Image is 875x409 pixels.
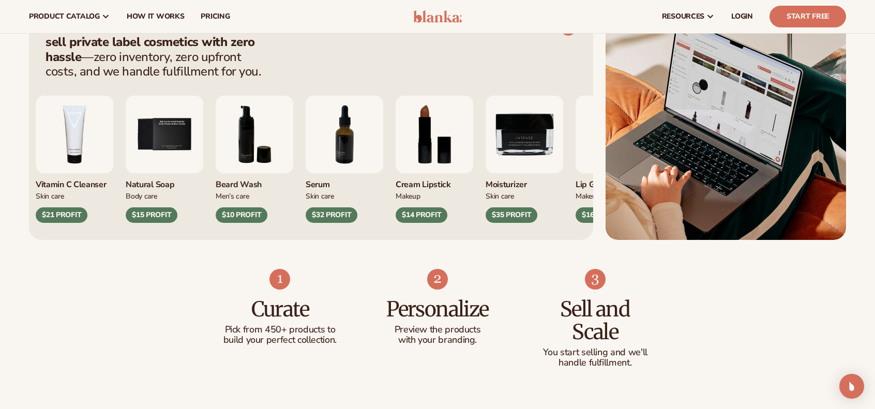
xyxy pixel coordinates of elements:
p: You start selling and we'll [537,347,653,358]
div: $14 PROFIT [396,207,447,223]
img: Vitamin c cleanser. [36,96,113,173]
div: $35 PROFIT [486,207,537,223]
div: 6 / 9 [216,96,293,223]
div: Lip Gloss [576,173,653,190]
div: Vitamin C Cleanser [36,173,113,190]
p: Pick from 450+ products to build your perfect collection. [222,325,338,345]
div: Moisturizer [486,173,563,190]
div: 4 / 9 [36,96,113,223]
img: Shopify Image 8 [427,269,448,290]
span: pricing [201,12,230,21]
div: Skin Care [306,190,383,201]
img: Nature bar of soap. [126,96,203,173]
img: Foaming beard wash. [216,96,293,173]
div: $21 PROFIT [36,207,87,223]
div: Open Intercom Messenger [839,374,864,399]
div: $32 PROFIT [306,207,357,223]
img: Luxury cream lipstick. [396,96,473,173]
span: How It Works [127,12,185,21]
img: Pink lip gloss. [576,96,653,173]
div: Men’s Care [216,190,293,201]
p: Preview the products [380,325,496,335]
h3: Curate [222,298,338,321]
img: logo [413,10,462,23]
strong: brand and sell private label cosmetics with zero hassle [46,19,255,65]
div: Natural Soap [126,173,203,190]
div: $10 PROFIT [216,207,267,223]
span: resources [662,12,704,21]
img: Shopify Image 9 [585,269,606,290]
div: $16 PROFIT [576,207,627,223]
div: Makeup [576,190,653,201]
div: $15 PROFIT [126,207,177,223]
div: Body Care [126,190,203,201]
div: Makeup [396,190,473,201]
span: LOGIN [731,12,753,21]
div: Skin Care [486,190,563,201]
div: 1 / 9 [576,96,653,223]
div: Skin Care [36,190,113,201]
p: handle fulfillment. [537,358,653,368]
p: with your branding. [380,335,496,345]
div: 7 / 9 [306,96,383,223]
span: product catalog [29,12,100,21]
img: Shopify Image 7 [269,269,290,290]
div: 8 / 9 [396,96,473,223]
a: Start Free [770,6,846,27]
h3: Sell and Scale [537,298,653,343]
img: Shopify Image 5 [606,3,846,240]
div: 9 / 9 [486,96,563,223]
img: Moisturizer. [486,96,563,173]
div: Serum [306,173,383,190]
p: [PERSON_NAME] lets you —zero inventory, zero upfront costs, and we handle fulfillment for you. [46,20,268,79]
h3: Personalize [380,298,496,321]
div: Beard Wash [216,173,293,190]
div: Cream Lipstick [396,173,473,190]
img: Collagen and retinol serum. [306,96,383,173]
div: 5 / 9 [126,96,203,223]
